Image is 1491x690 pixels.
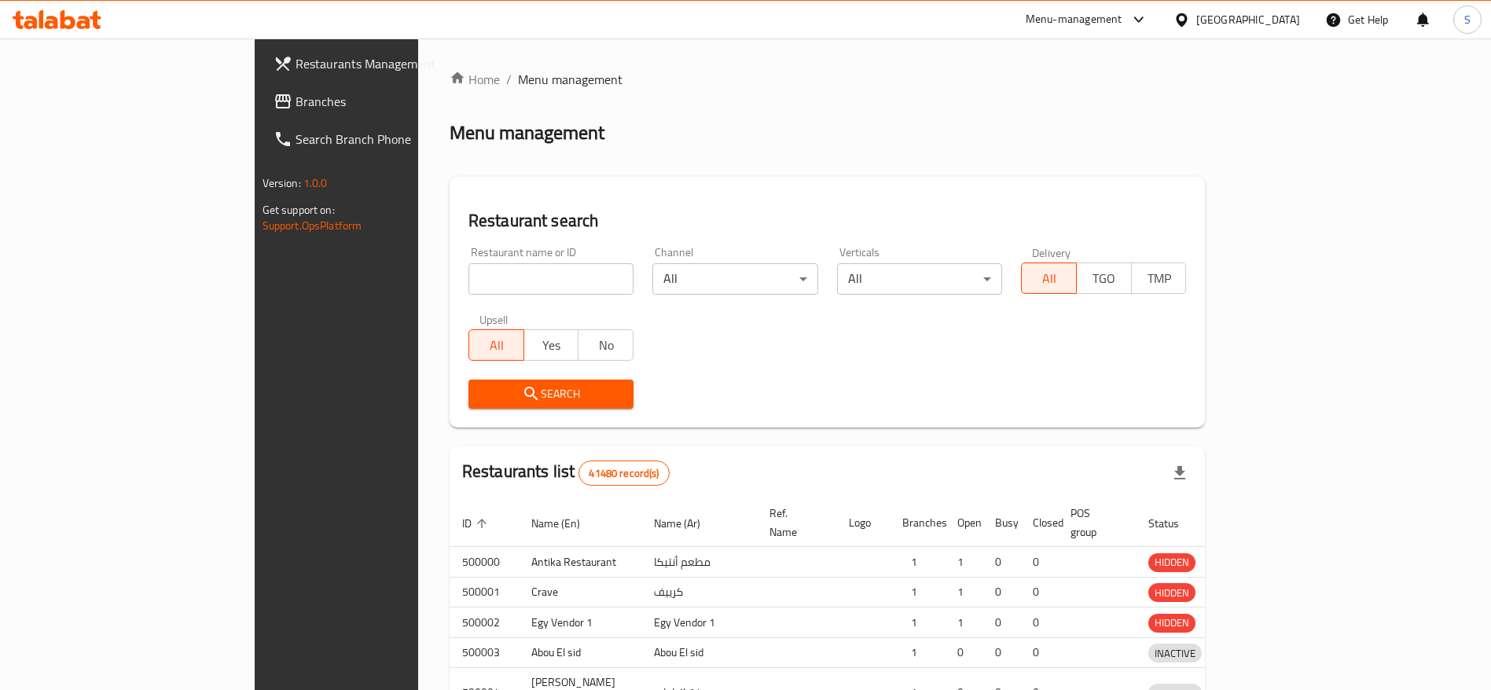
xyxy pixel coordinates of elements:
[578,329,633,361] button: No
[578,461,669,486] div: Total records count
[1196,11,1300,28] div: [GEOGRAPHIC_DATA]
[1131,262,1187,294] button: TMP
[1138,267,1181,290] span: TMP
[654,514,721,533] span: Name (Ar)
[263,215,362,236] a: Support.OpsPlatform
[1032,247,1071,258] label: Delivery
[982,547,1020,578] td: 0
[261,120,504,158] a: Search Branch Phone
[890,637,945,668] td: 1
[641,637,757,668] td: Abou El sid
[837,263,1002,295] div: All
[890,547,945,578] td: 1
[982,637,1020,668] td: 0
[982,499,1020,547] th: Busy
[519,577,641,607] td: Crave
[296,54,491,73] span: Restaurants Management
[468,209,1187,233] h2: Restaurant search
[1148,614,1195,633] div: HIDDEN
[296,92,491,111] span: Branches
[1083,267,1126,290] span: TGO
[531,334,573,357] span: Yes
[462,460,670,486] h2: Restaurants list
[468,263,633,295] input: Search for restaurant name or ID..
[296,130,491,149] span: Search Branch Phone
[476,334,518,357] span: All
[945,547,982,578] td: 1
[945,577,982,607] td: 1
[1148,583,1195,602] div: HIDDEN
[450,120,604,145] h2: Menu management
[1020,607,1058,638] td: 0
[519,637,641,668] td: Abou El sid
[982,577,1020,607] td: 0
[1026,10,1122,29] div: Menu-management
[1020,577,1058,607] td: 0
[450,70,1206,89] nav: breadcrumb
[1076,262,1132,294] button: TGO
[468,329,524,361] button: All
[523,329,579,361] button: Yes
[1020,547,1058,578] td: 0
[585,334,627,357] span: No
[1148,644,1202,662] span: INACTIVE
[579,466,668,481] span: 41480 record(s)
[518,70,622,89] span: Menu management
[1020,637,1058,668] td: 0
[641,577,757,607] td: كرييف
[263,173,301,193] span: Version:
[945,637,982,668] td: 0
[1020,499,1058,547] th: Closed
[531,514,600,533] span: Name (En)
[481,384,621,404] span: Search
[261,45,504,83] a: Restaurants Management
[945,607,982,638] td: 1
[641,547,757,578] td: مطعم أنتيكا
[945,499,982,547] th: Open
[890,499,945,547] th: Branches
[519,547,641,578] td: Antika Restaurant
[519,607,641,638] td: Egy Vendor 1
[263,200,335,220] span: Get support on:
[1161,454,1199,492] div: Export file
[652,263,817,295] div: All
[1464,11,1471,28] span: S
[303,173,328,193] span: 1.0.0
[462,514,492,533] span: ID
[1071,504,1117,541] span: POS group
[1148,614,1195,632] span: HIDDEN
[261,83,504,120] a: Branches
[836,499,890,547] th: Logo
[769,504,817,541] span: Ref. Name
[982,607,1020,638] td: 0
[1148,553,1195,572] div: HIDDEN
[890,577,945,607] td: 1
[479,314,509,325] label: Upsell
[506,70,512,89] li: /
[1021,262,1077,294] button: All
[1148,553,1195,571] span: HIDDEN
[1148,584,1195,602] span: HIDDEN
[641,607,757,638] td: Egy Vendor 1
[1148,514,1199,533] span: Status
[468,380,633,409] button: Search
[890,607,945,638] td: 1
[1028,267,1071,290] span: All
